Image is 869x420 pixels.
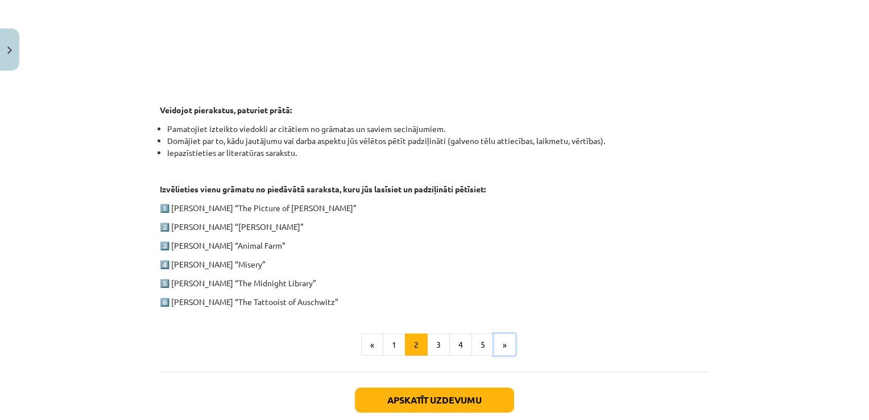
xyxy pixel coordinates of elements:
button: 1 [383,333,405,356]
p: 6️⃣ [PERSON_NAME] “The Tattooist of Auschwitz” [160,296,709,308]
li: Domājiet par to, kādu jautājumu vai darba aspektu jūs vēlētos pētīt padziļināti (galveno tēlu att... [167,135,709,147]
li: Pamatojiet izteikto viedokli ar citātiem no grāmatas un saviem secinājumiem. [167,123,709,135]
strong: Veidojot pierakstus, paturiet prātā: [160,105,292,115]
button: 5 [471,333,494,356]
p: 5️⃣ [PERSON_NAME] “The Midnight Library” [160,277,709,289]
button: » [494,333,516,356]
li: Iepazīstieties ar literatūras sarakstu. [167,147,709,159]
button: 3 [427,333,450,356]
button: 2 [405,333,428,356]
p: 4️⃣ [PERSON_NAME] “Misery” [160,258,709,270]
nav: Page navigation example [160,333,709,356]
p: 3️⃣ [PERSON_NAME] “Animal Farm” [160,240,709,252]
button: « [361,333,383,356]
p: 2️⃣ [PERSON_NAME] “[PERSON_NAME]” [160,221,709,233]
strong: Izvēlieties vienu grāmatu no piedāvātā saraksta, kuru jūs lasīsiet un padziļināti pētīsiet: [160,184,486,194]
img: icon-close-lesson-0947bae3869378f0d4975bcd49f059093ad1ed9edebbc8119c70593378902aed.svg [7,47,12,54]
button: 4 [449,333,472,356]
button: Apskatīt uzdevumu [355,388,514,413]
p: 1️⃣ [PERSON_NAME] “The Picture of [PERSON_NAME]” [160,202,709,214]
